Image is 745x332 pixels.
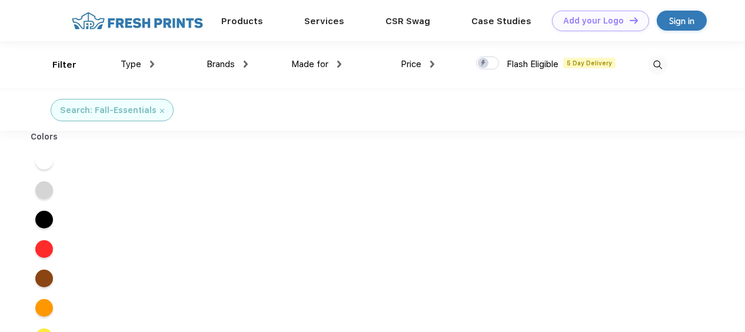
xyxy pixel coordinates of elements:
[291,59,328,69] span: Made for
[337,61,341,68] img: dropdown.png
[60,104,157,117] div: Search: Fall-Essentials
[160,109,164,113] img: filter_cancel.svg
[657,11,707,31] a: Sign in
[150,61,154,68] img: dropdown.png
[430,61,434,68] img: dropdown.png
[52,58,77,72] div: Filter
[401,59,421,69] span: Price
[630,17,638,24] img: DT
[221,16,263,26] a: Products
[507,59,558,69] span: Flash Eligible
[648,55,667,75] img: desktop_search.svg
[563,16,624,26] div: Add your Logo
[207,59,235,69] span: Brands
[563,58,616,68] span: 5 Day Delivery
[244,61,248,68] img: dropdown.png
[22,131,67,143] div: Colors
[68,11,207,31] img: fo%20logo%202.webp
[669,14,694,28] div: Sign in
[121,59,141,69] span: Type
